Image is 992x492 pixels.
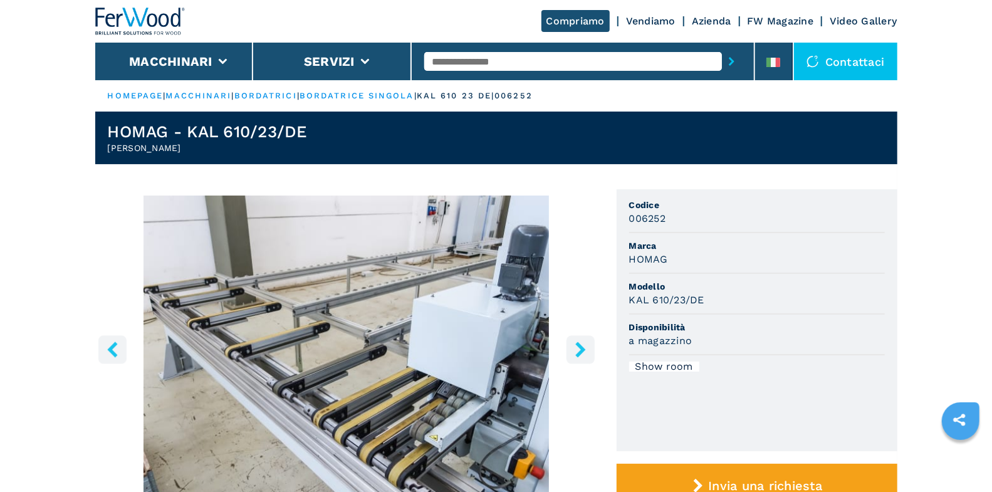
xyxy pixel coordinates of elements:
a: Vendiamo [626,15,676,27]
a: bordatrice singola [300,91,414,100]
h1: HOMAG - KAL 610/23/DE [108,122,308,142]
h3: a magazzino [629,333,692,348]
img: Contattaci [807,55,819,68]
span: Modello [629,280,885,293]
p: 006252 [494,90,533,102]
button: Servizi [304,54,355,69]
span: | [232,91,234,100]
h3: KAL 610/23/DE [629,293,704,307]
h3: HOMAG [629,252,668,266]
p: kal 610 23 de | [417,90,494,102]
a: sharethis [944,404,975,436]
span: | [297,91,300,100]
span: | [414,91,417,100]
button: right-button [566,335,595,364]
span: Codice [629,199,885,211]
div: Show room [629,362,699,372]
img: Ferwood [95,8,185,35]
span: | [163,91,165,100]
a: bordatrici [234,91,297,100]
span: Marca [629,239,885,252]
a: Video Gallery [830,15,897,27]
a: Compriamo [541,10,610,32]
div: Contattaci [794,43,897,80]
button: left-button [98,335,127,364]
span: Disponibilità [629,321,885,333]
h2: [PERSON_NAME] [108,142,308,154]
button: Macchinari [129,54,212,69]
a: Azienda [692,15,731,27]
a: HOMEPAGE [108,91,164,100]
a: macchinari [166,91,232,100]
a: FW Magazine [748,15,814,27]
button: submit-button [722,47,741,76]
iframe: Chat [939,436,983,483]
h3: 006252 [629,211,666,226]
